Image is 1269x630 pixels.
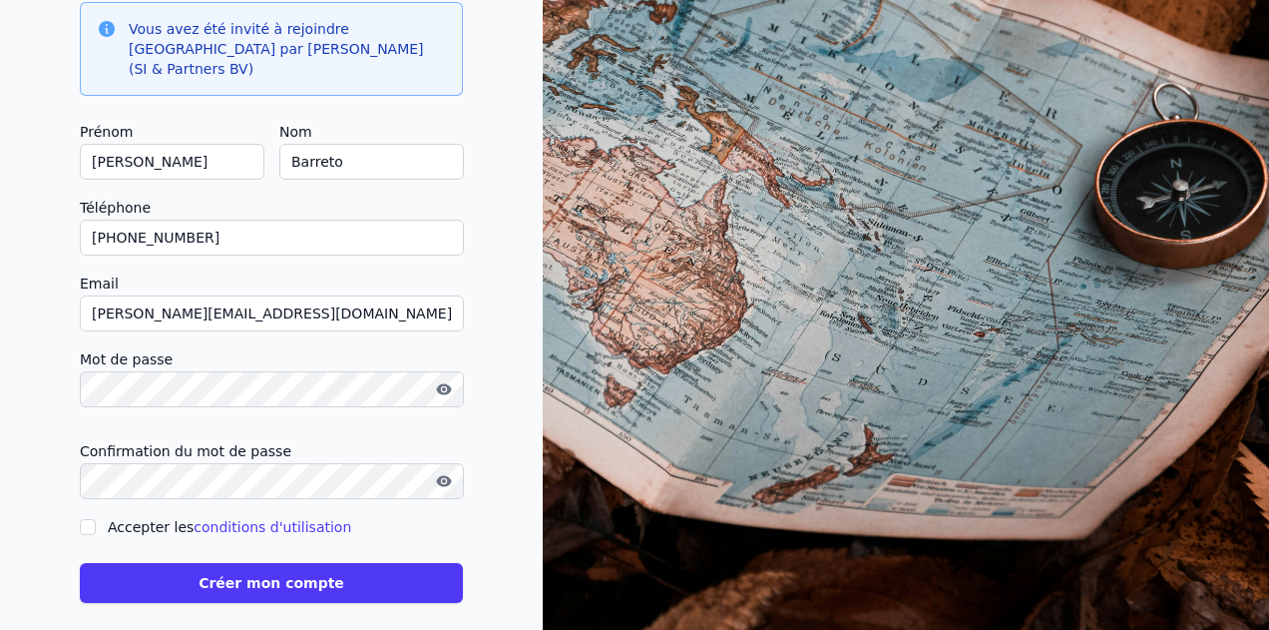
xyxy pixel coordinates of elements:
[279,120,463,144] label: Nom
[80,563,463,603] button: Créer mon compte
[108,519,351,535] label: Accepter les
[80,347,463,371] label: Mot de passe
[194,519,351,535] a: conditions d'utilisation
[80,196,463,220] label: Téléphone
[80,439,463,463] label: Confirmation du mot de passe
[129,19,446,79] h3: Vous avez été invité à rejoindre [GEOGRAPHIC_DATA] par [PERSON_NAME] (SI & Partners BV)
[80,120,263,144] label: Prénom
[80,272,463,296] label: Email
